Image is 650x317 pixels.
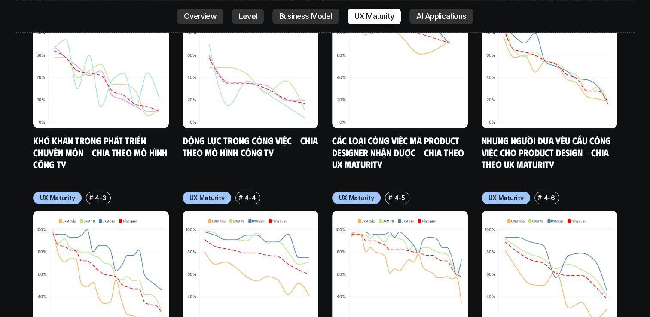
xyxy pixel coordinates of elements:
[232,9,264,24] a: Level
[416,12,466,21] p: AI Applications
[239,12,257,21] p: Level
[394,193,405,202] p: 4-5
[189,193,225,202] p: UX Maturity
[40,193,75,202] p: UX Maturity
[488,193,524,202] p: UX Maturity
[409,9,473,24] a: AI Applications
[339,193,374,202] p: UX Maturity
[184,12,217,21] p: Overview
[538,194,542,201] h6: #
[543,193,555,202] p: 4-6
[244,193,256,202] p: 4-4
[348,9,401,24] a: UX Maturity
[332,134,466,170] a: Các loại công việc mà Product Designer nhận được - Chia theo UX Maturity
[33,134,170,170] a: Khó khăn trong phát triển chuyên môn - Chia theo mô hình công ty
[177,9,223,24] a: Overview
[279,12,332,21] p: Business Model
[388,194,392,201] h6: #
[95,193,106,202] p: 4-3
[354,12,394,21] p: UX Maturity
[239,194,243,201] h6: #
[183,134,320,158] a: Động lực trong công việc - Chia theo mô hình công ty
[482,134,613,170] a: Những người đưa yêu cầu công việc cho Product Design - Chia theo UX Maturity
[272,9,339,24] a: Business Model
[89,194,93,201] h6: #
